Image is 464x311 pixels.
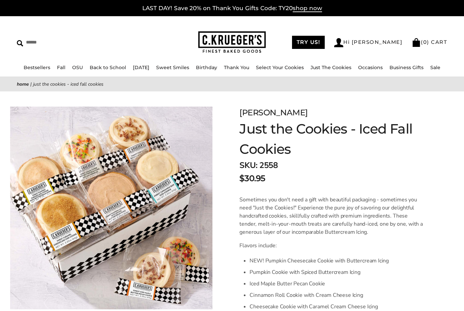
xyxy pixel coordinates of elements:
a: Home [17,81,29,87]
img: Just the Cookies - Iced Fall Cookies [10,107,212,309]
img: Bag [412,38,421,47]
a: Sweet Smiles [156,64,189,70]
a: Birthday [196,64,217,70]
a: Fall [57,64,65,70]
span: Just the Cookies - Iced Fall Cookies [33,81,104,87]
a: Back to School [90,64,126,70]
a: Sale [430,64,440,70]
span: | [30,81,32,87]
a: Select Your Cookies [256,64,304,70]
div: [PERSON_NAME] [239,107,430,119]
span: shop now [293,5,322,12]
img: Account [334,38,343,47]
li: NEW! Pumpkin Cheesecake Cookie with Buttercream Icing [250,255,424,266]
nav: breadcrumbs [17,80,447,88]
p: Flavors include: [239,242,424,250]
a: Business Gifts [389,64,424,70]
a: Hi [PERSON_NAME] [334,38,402,47]
a: TRY US! [292,36,325,49]
span: 0 [423,39,427,45]
a: [DATE] [133,64,149,70]
li: Pumpkin Cookie with Spiced Buttercream Icing [250,266,424,278]
span: 2558 [259,160,278,171]
input: Search [17,37,117,48]
a: Thank You [224,64,249,70]
img: Search [17,40,23,47]
p: Sometimes you don't need a gift with beautiful packaging - sometimes you need "Just the Cookies!"... [239,196,424,236]
h1: Just the Cookies - Iced Fall Cookies [239,119,430,159]
a: OSU [72,64,83,70]
strong: SKU: [239,160,257,171]
a: Just The Cookies [311,64,351,70]
a: LAST DAY! Save 20% on Thank You Gifts Code: TY20shop now [142,5,322,12]
a: (0) CART [412,39,447,45]
a: Bestsellers [24,64,50,70]
li: Iced Maple Butter Pecan Cookie [250,278,424,289]
li: Cinnamon Roll Cookie with Cream Cheese Icing [250,289,424,301]
span: $30.95 [239,172,265,185]
img: C.KRUEGER'S [198,31,266,53]
a: Occasions [358,64,383,70]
